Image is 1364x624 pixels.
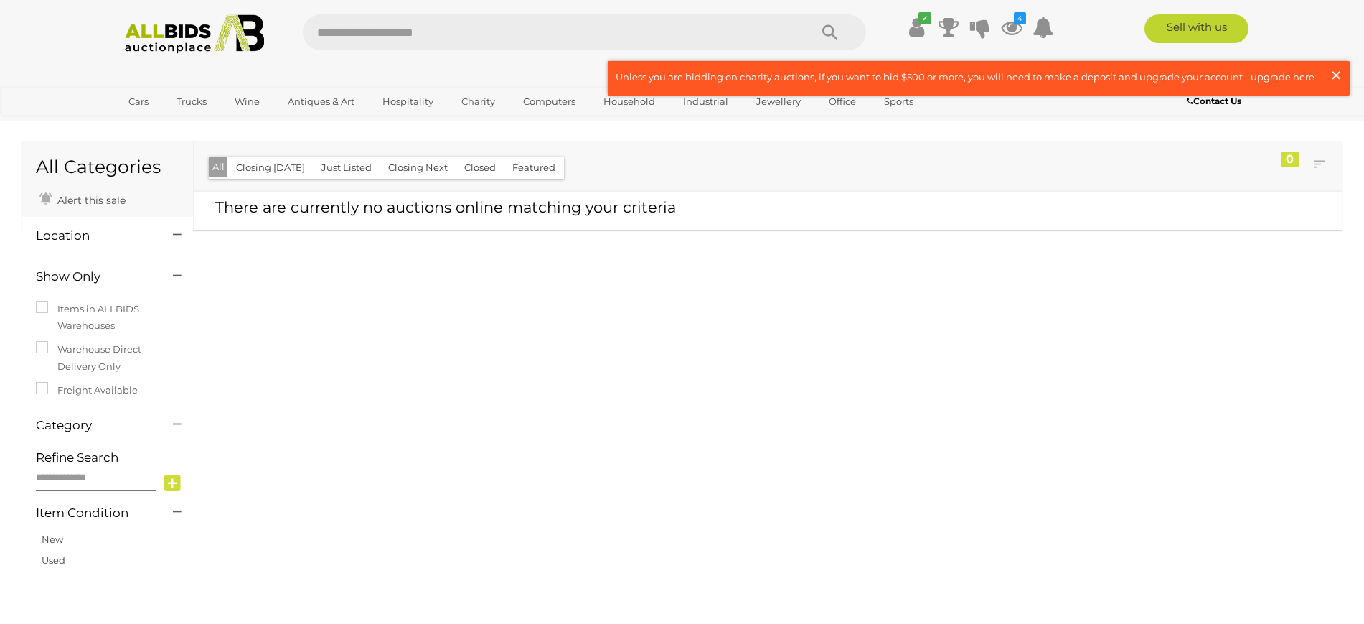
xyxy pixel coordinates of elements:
[227,157,314,179] button: Closing [DATE]
[36,270,151,284] h4: Show Only
[918,12,931,24] i: ✔
[119,90,158,113] a: Cars
[119,113,240,137] a: [GEOGRAPHIC_DATA]
[117,14,273,54] img: Allbids.com.au
[373,90,443,113] a: Hospitality
[1187,93,1245,109] a: Contact Us
[36,419,151,432] h4: Category
[1187,96,1241,106] b: Contact Us
[1014,12,1026,24] i: 4
[1144,14,1248,43] a: Sell with us
[1330,61,1342,89] span: ×
[278,90,364,113] a: Antiques & Art
[380,157,456,179] button: Closing Next
[167,90,216,113] a: Trucks
[36,382,138,399] label: Freight Available
[906,14,928,40] a: ✔
[42,554,65,566] a: Used
[674,90,738,113] a: Industrial
[36,451,189,465] h4: Refine Search
[36,506,151,520] h4: Item Condition
[225,90,269,113] a: Wine
[875,90,923,113] a: Sports
[36,157,179,177] h1: All Categories
[36,188,129,210] a: Alert this sale
[794,14,866,50] button: Search
[42,534,63,545] a: New
[504,157,564,179] button: Featured
[36,301,179,335] label: Items in ALLBIDS Warehouses
[819,90,865,113] a: Office
[36,229,151,243] h4: Location
[313,157,380,179] button: Just Listed
[594,90,664,113] a: Household
[747,90,810,113] a: Jewellery
[215,198,676,216] span: There are currently no auctions online matching your criteria
[54,194,126,207] span: Alert this sale
[514,90,585,113] a: Computers
[452,90,504,113] a: Charity
[456,157,504,179] button: Closed
[209,157,228,177] button: All
[1281,152,1299,167] div: 0
[36,341,179,375] label: Warehouse Direct - Delivery Only
[1001,14,1022,40] a: 4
